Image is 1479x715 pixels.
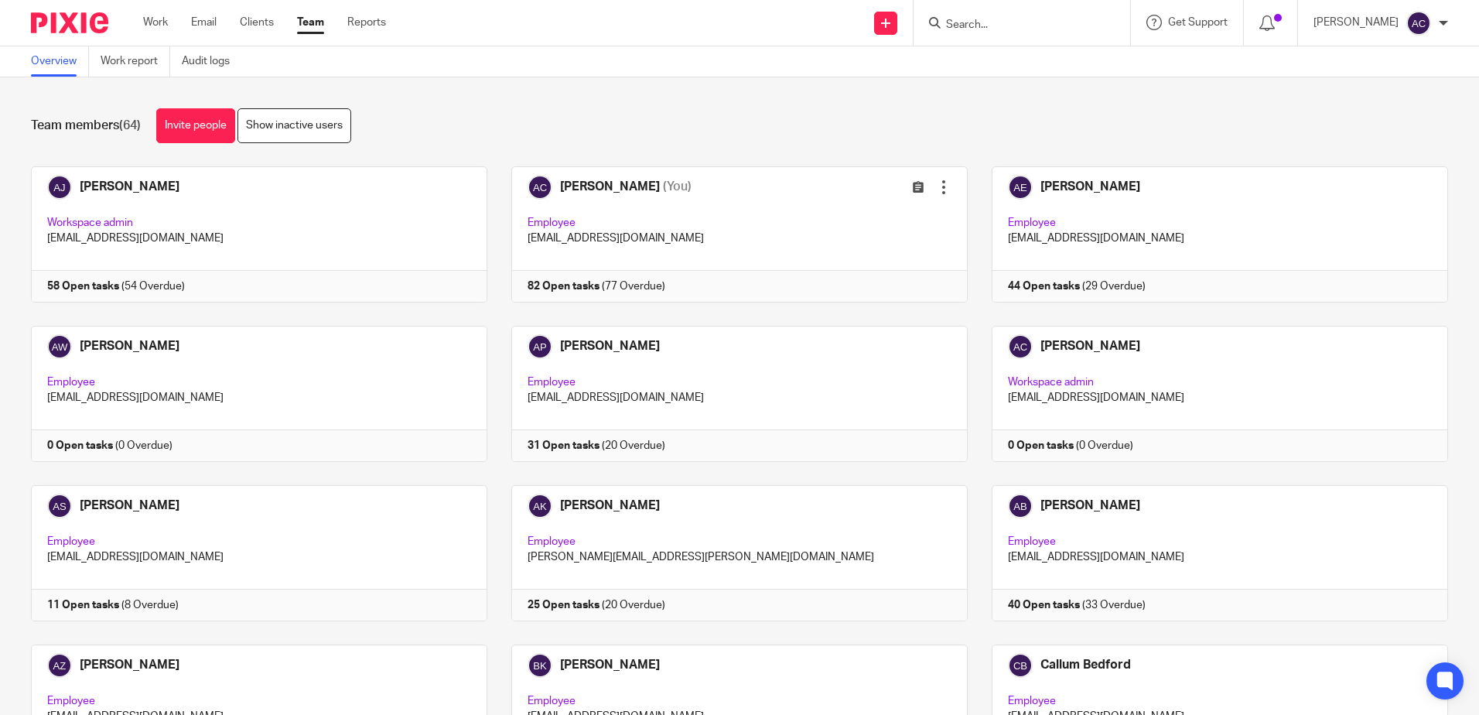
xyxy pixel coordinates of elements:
a: Work [143,15,168,30]
h1: Team members [31,118,141,134]
a: Clients [240,15,274,30]
a: Invite people [156,108,235,143]
a: Audit logs [182,46,241,77]
a: Reports [347,15,386,30]
input: Search [944,19,1084,32]
span: Get Support [1168,17,1228,28]
img: svg%3E [1406,11,1431,36]
a: Show inactive users [237,108,351,143]
span: (64) [119,119,141,132]
img: Pixie [31,12,108,33]
a: Email [191,15,217,30]
a: Overview [31,46,89,77]
p: [PERSON_NAME] [1313,15,1399,30]
a: Team [297,15,324,30]
a: Work report [101,46,170,77]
